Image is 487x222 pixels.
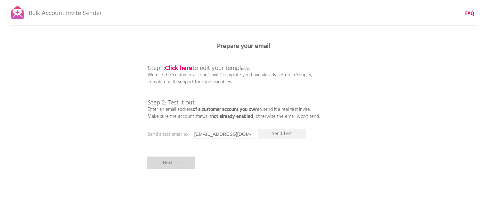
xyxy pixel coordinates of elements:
[465,10,474,17] a: FAQ
[217,41,270,51] b: Prepare your email
[148,98,196,108] span: Step 2: Test it out.
[147,157,195,169] p: Next →
[465,10,474,18] b: FAQ
[165,63,192,73] a: Click here
[148,51,320,120] p: We use the 'customer account invite' template you have already set up in Shopify, complete with s...
[148,63,250,73] span: Step 1: to edit your template.
[193,106,258,113] b: of a customer account you own
[258,129,306,139] p: Send Test
[211,113,253,120] b: not already enabled
[29,4,101,20] p: Bulk Account Invite Sender
[148,131,276,138] p: Send a test email to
